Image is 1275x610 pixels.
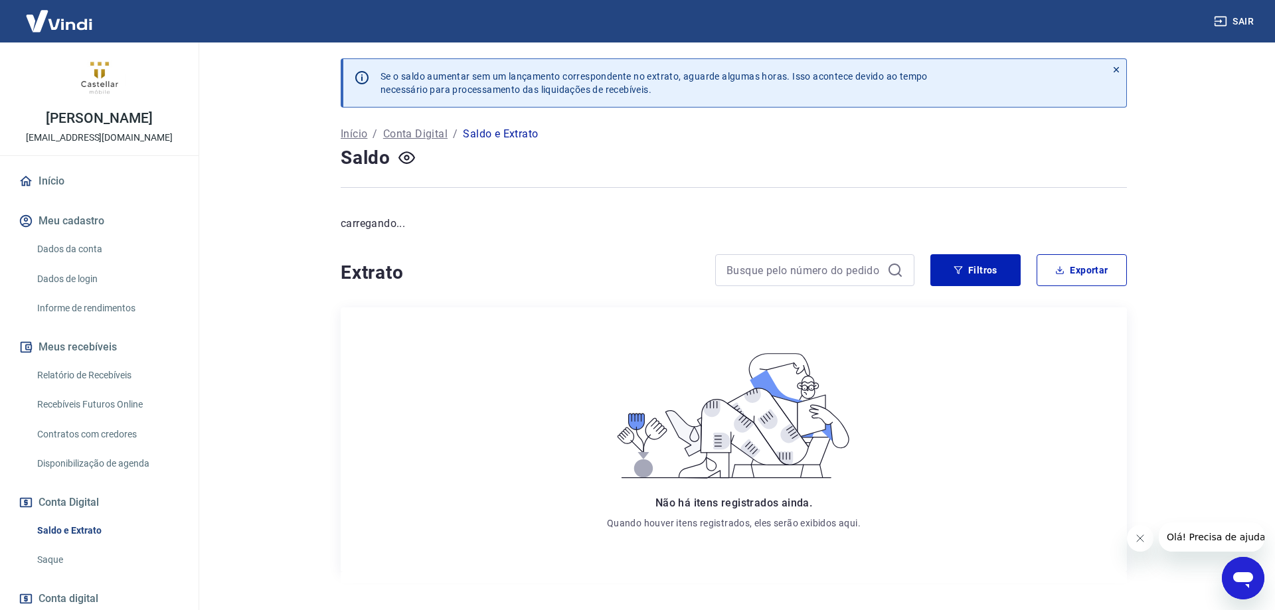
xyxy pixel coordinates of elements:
p: [PERSON_NAME] [46,112,152,125]
h4: Saldo [341,145,390,171]
a: Conta Digital [383,126,448,142]
a: Dados de login [32,266,183,293]
p: / [373,126,377,142]
a: Saque [32,546,183,573]
a: Saldo e Extrato [32,517,183,544]
iframe: Mensagem da empresa [1159,522,1264,552]
a: Início [16,167,183,196]
p: Quando houver itens registrados, eles serão exibidos aqui. [607,516,861,530]
button: Meu cadastro [16,206,183,236]
p: carregando... [341,216,1127,232]
button: Conta Digital [16,488,183,517]
h4: Extrato [341,260,699,286]
p: [EMAIL_ADDRESS][DOMAIN_NAME] [26,131,173,145]
a: Recebíveis Futuros Online [32,391,183,418]
a: Informe de rendimentos [32,295,183,322]
span: Não há itens registrados ainda. [655,496,812,509]
button: Meus recebíveis [16,333,183,362]
input: Busque pelo número do pedido [726,260,882,280]
iframe: Fechar mensagem [1127,525,1153,552]
span: Conta digital [39,589,98,608]
a: Disponibilização de agenda [32,450,183,477]
p: Saldo e Extrato [463,126,538,142]
p: Se o saldo aumentar sem um lançamento correspondente no extrato, aguarde algumas horas. Isso acon... [381,70,928,96]
img: Vindi [16,1,102,41]
button: Exportar [1037,254,1127,286]
button: Sair [1211,9,1259,34]
a: Dados da conta [32,236,183,263]
p: / [453,126,458,142]
button: Filtros [930,254,1021,286]
a: Início [341,126,367,142]
iframe: Botão para abrir a janela de mensagens [1222,557,1264,599]
img: df368d31-eeea-4e94-9592-bcc5fc9d8904.jpeg [73,53,126,106]
span: Olá! Precisa de ajuda? [8,9,112,20]
a: Relatório de Recebíveis [32,362,183,389]
a: Contratos com credores [32,421,183,448]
